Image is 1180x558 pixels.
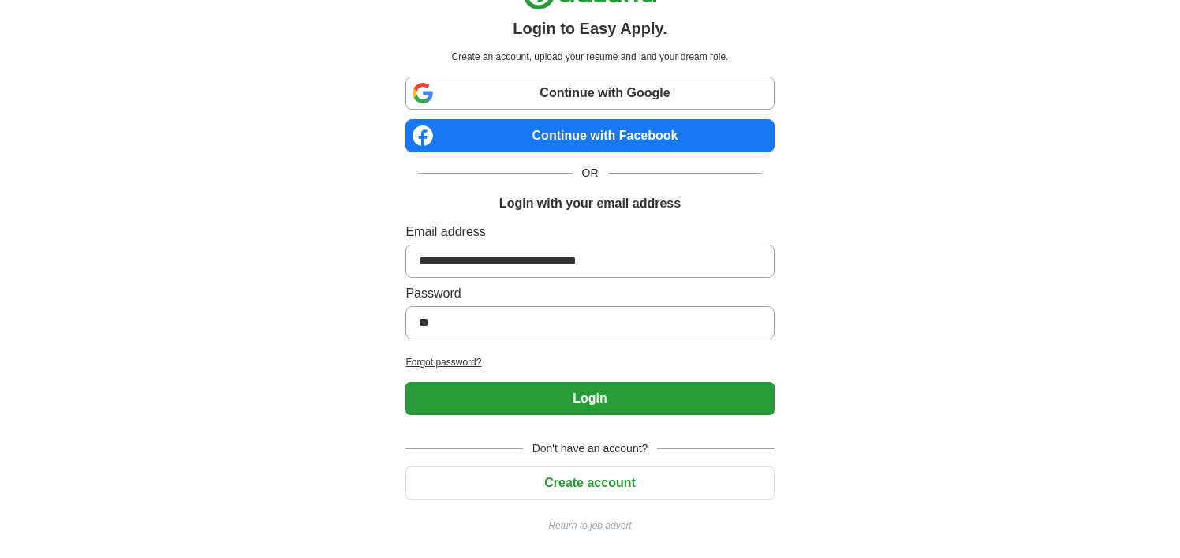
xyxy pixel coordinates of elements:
[405,284,774,303] label: Password
[523,440,658,457] span: Don't have an account?
[405,77,774,110] a: Continue with Google
[405,355,774,369] a: Forgot password?
[405,223,774,242] label: Email address
[405,476,774,489] a: Create account
[499,194,681,213] h1: Login with your email address
[409,50,771,64] p: Create an account, upload your resume and land your dream role.
[513,17,667,40] h1: Login to Easy Apply.
[405,119,774,152] a: Continue with Facebook
[573,165,608,182] span: OR
[405,466,774,500] button: Create account
[405,519,774,533] a: Return to job advert
[405,382,774,415] button: Login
